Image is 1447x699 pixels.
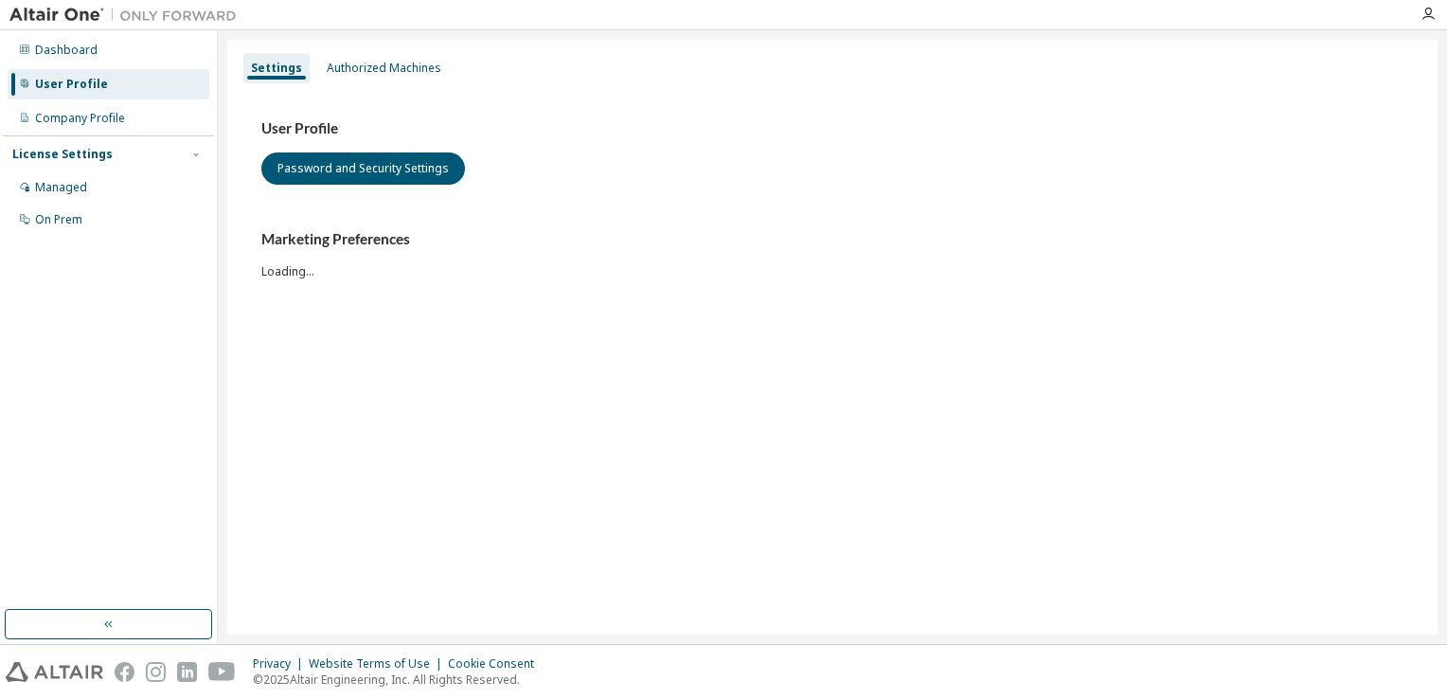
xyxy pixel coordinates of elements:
[261,230,1403,278] div: Loading...
[208,662,236,682] img: youtube.svg
[146,662,166,682] img: instagram.svg
[261,230,1403,249] h3: Marketing Preferences
[261,119,1403,138] h3: User Profile
[261,152,465,185] button: Password and Security Settings
[253,672,545,688] p: © 2025 Altair Engineering, Inc. All Rights Reserved.
[448,656,545,672] div: Cookie Consent
[251,61,302,76] div: Settings
[309,656,448,672] div: Website Terms of Use
[35,180,87,195] div: Managed
[6,662,103,682] img: altair_logo.svg
[177,662,197,682] img: linkedin.svg
[35,111,125,126] div: Company Profile
[115,662,134,682] img: facebook.svg
[35,43,98,58] div: Dashboard
[12,147,113,162] div: License Settings
[35,212,82,227] div: On Prem
[253,656,309,672] div: Privacy
[327,61,441,76] div: Authorized Machines
[9,6,246,25] img: Altair One
[35,77,108,92] div: User Profile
